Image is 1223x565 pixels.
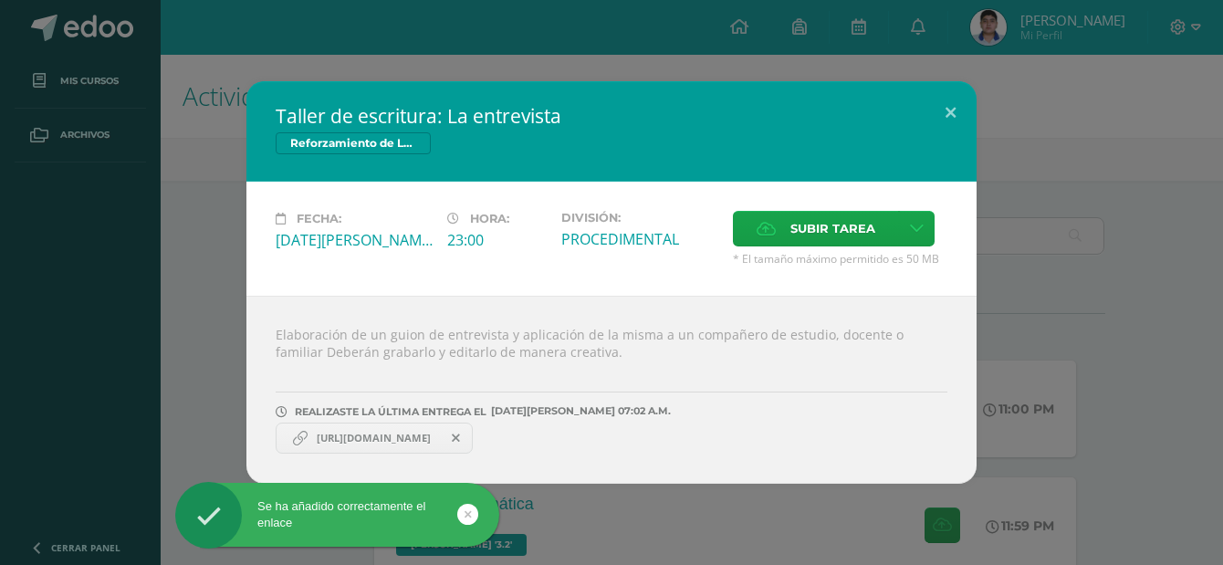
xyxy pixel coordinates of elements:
[276,423,473,454] a: https://youtu.be/B1u4iCsMbzQ
[276,132,431,154] span: Reforzamiento de Lectura
[276,230,433,250] div: [DATE][PERSON_NAME]
[561,211,718,225] label: División:
[925,81,977,143] button: Close (Esc)
[175,498,499,531] div: Se ha añadido correctamente el enlace
[790,212,875,246] span: Subir tarea
[486,411,671,412] span: [DATE][PERSON_NAME] 07:02 A.M.
[441,428,472,448] span: Remover entrega
[308,431,440,445] span: [URL][DOMAIN_NAME]
[295,405,486,418] span: REALIZASTE LA ÚLTIMA ENTREGA EL
[733,251,947,267] span: * El tamaño máximo permitido es 50 MB
[297,212,341,225] span: Fecha:
[276,103,947,129] h2: Taller de escritura: La entrevista
[561,229,718,249] div: PROCEDIMENTAL
[246,296,977,484] div: Elaboración de un guion de entrevista y aplicación de la misma a un compañero de estudio, docente...
[447,230,547,250] div: 23:00
[470,212,509,225] span: Hora:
